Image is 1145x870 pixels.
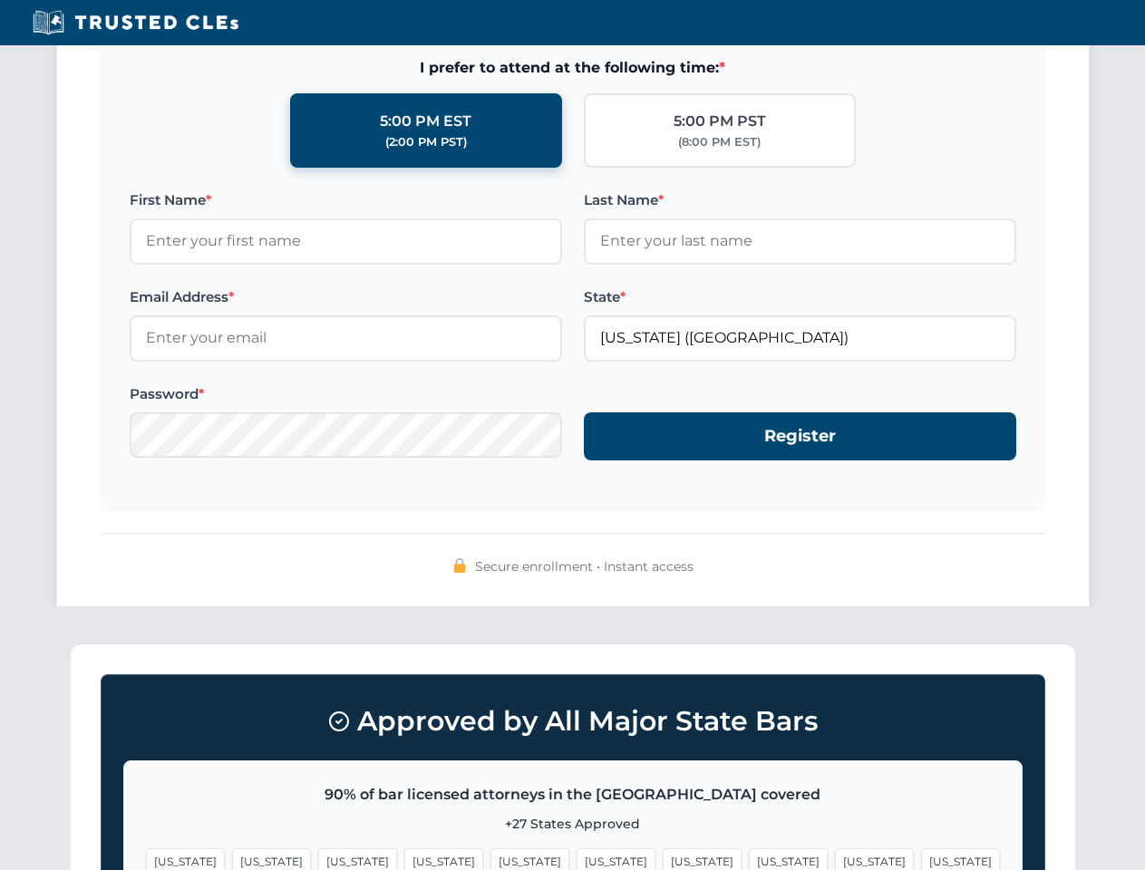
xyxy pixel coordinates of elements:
[674,110,766,133] div: 5:00 PM PST
[584,412,1016,460] button: Register
[27,9,244,36] img: Trusted CLEs
[475,556,694,576] span: Secure enrollment • Instant access
[130,315,562,361] input: Enter your email
[385,133,467,151] div: (2:00 PM PST)
[584,315,1016,361] input: Florida (FL)
[584,218,1016,264] input: Enter your last name
[130,383,562,405] label: Password
[130,189,562,211] label: First Name
[130,218,562,264] input: Enter your first name
[123,697,1023,746] h3: Approved by All Major State Bars
[146,814,1000,834] p: +27 States Approved
[584,189,1016,211] label: Last Name
[146,783,1000,807] p: 90% of bar licensed attorneys in the [GEOGRAPHIC_DATA] covered
[678,133,761,151] div: (8:00 PM EST)
[452,558,467,573] img: 🔒
[130,286,562,308] label: Email Address
[584,286,1016,308] label: State
[380,110,471,133] div: 5:00 PM EST
[130,56,1016,80] span: I prefer to attend at the following time:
